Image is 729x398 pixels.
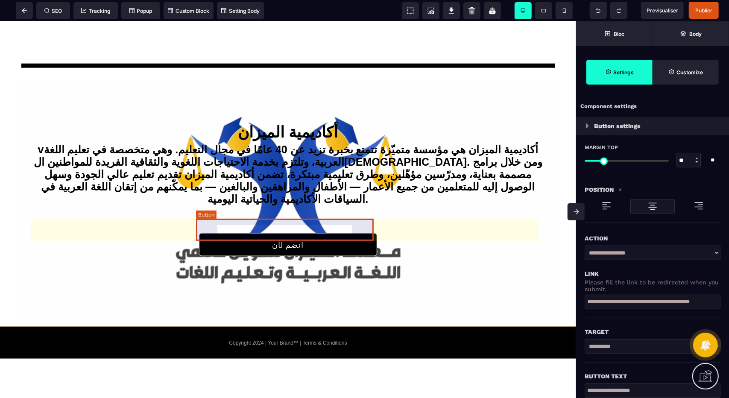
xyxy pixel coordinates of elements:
div: Action [585,233,720,243]
p: Button settings [594,121,641,131]
span: Tracking [81,8,110,14]
span: Preview [641,2,684,19]
span: Open Blocks [576,21,653,46]
span: Margin Top [585,144,618,151]
strong: Bloc [614,31,624,37]
b: أكاديمية الميزان [238,102,338,120]
div: Target [585,327,720,337]
img: loading [647,201,658,211]
div: Button Text [585,371,720,381]
img: loading [694,201,704,211]
span: Setting Body [221,8,260,14]
p: Please fill the link to be redirected when you submit. [585,279,720,293]
span: Settings [586,60,653,85]
span: Open Style Manager [653,60,719,85]
strong: Settings [613,69,634,76]
img: loading [601,201,612,211]
span: Publier [695,7,712,14]
span: Previsualiser [647,7,678,14]
button: انضم لأن [199,212,377,235]
span: SEO [44,8,62,14]
strong: Customize [676,69,703,76]
span: Custom Block [168,8,209,14]
span: View components [402,2,419,19]
strong: Body [689,31,702,37]
div: Component settings [576,98,729,115]
p: Position [585,184,614,195]
span: Screenshot [422,2,439,19]
div: Link [585,269,720,279]
b: vأكاديمية الميزان هي مؤسسة متميّزة تتمتع بخبرة تزيد عن 40 عامًا في مجال التعليم. وهي متخصصة في تع... [34,122,542,184]
span: Popup [129,8,152,14]
img: loading [618,187,622,192]
span: Open Layer Manager [653,21,729,46]
img: loading [586,123,589,129]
